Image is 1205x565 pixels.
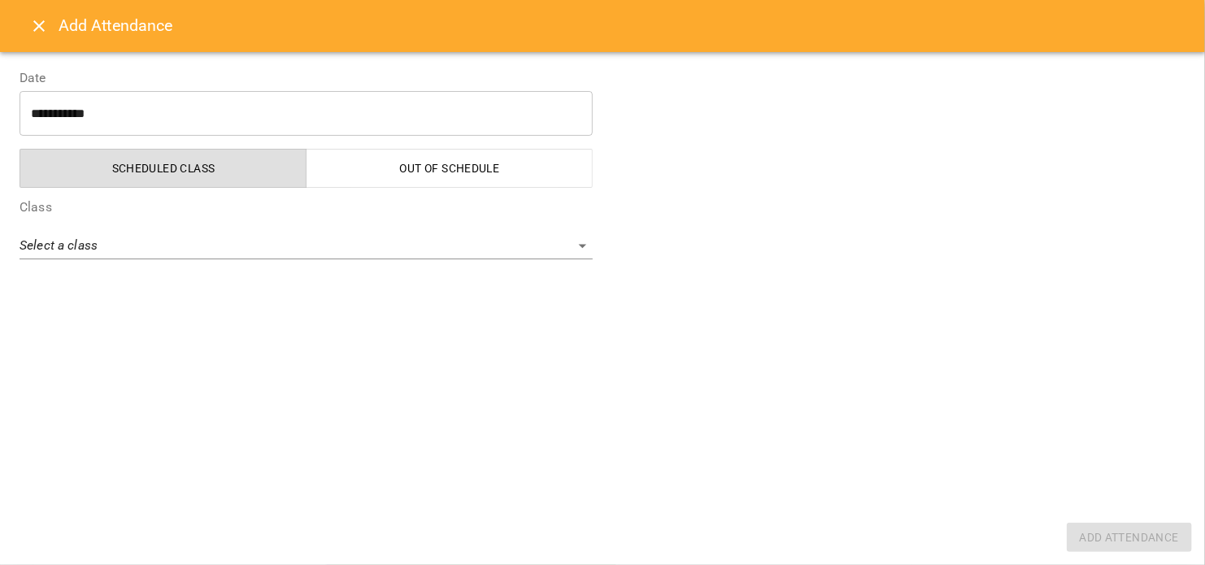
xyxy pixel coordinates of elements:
[316,159,583,178] span: Out of Schedule
[20,233,593,259] div: Select a class
[20,72,593,85] label: Date
[20,201,593,214] label: Class
[306,149,593,188] button: Out of Schedule
[20,149,307,188] button: Scheduled class
[30,159,297,178] span: Scheduled class
[20,237,98,253] em: Select a class
[20,7,59,46] button: Close
[59,13,1185,38] h6: Add Attendance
